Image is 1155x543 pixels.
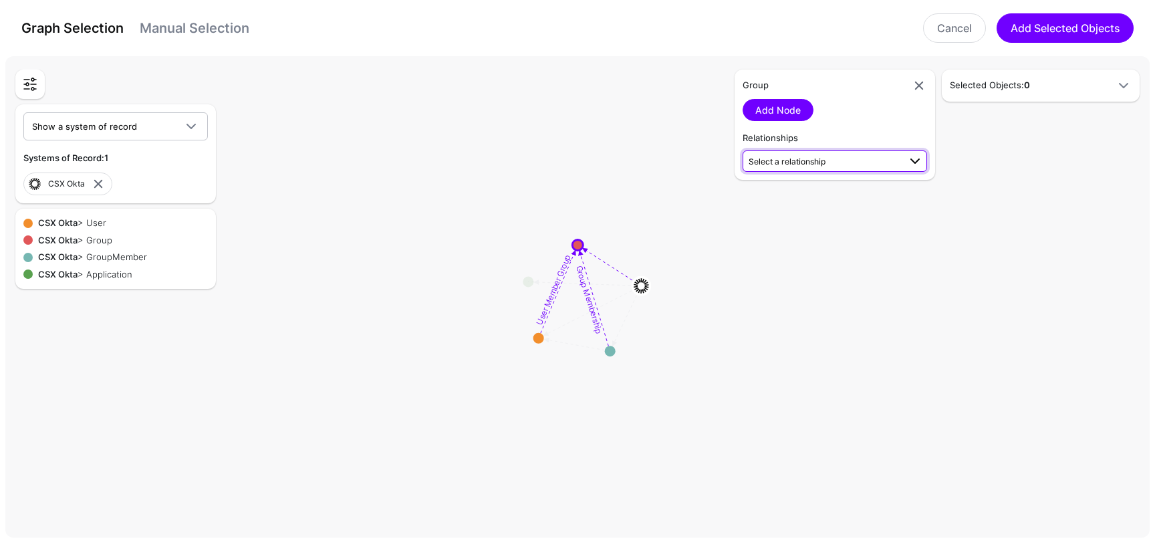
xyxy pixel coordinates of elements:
a: Add Node [743,99,813,121]
a: Manual Selection [140,20,249,36]
h5: Systems of Record: [23,151,208,165]
div: > Group [33,234,112,247]
textpath: User Member Group [534,253,572,326]
strong: CSX Okta [38,251,78,262]
strong: CSX Okta [38,235,78,245]
div: > GroupMember [33,251,147,264]
strong: CSX Okta [38,217,78,228]
strong: 1 [104,152,108,163]
div: > Application [33,268,132,282]
span: Show a system of record [32,121,137,132]
a: Graph Selection [21,20,124,36]
h5: Group [743,79,906,92]
textpath: Group Membership [574,264,604,335]
img: svg+xml;base64,PHN2ZyB3aWR0aD0iNjQiIGhlaWdodD0iNjQiIHZpZXdCb3g9IjAgMCA2NCA2NCIgZmlsbD0ibm9uZSIgeG... [27,176,43,192]
strong: 0 [1024,80,1030,90]
h5: Selected Objects: [950,79,1105,92]
a: Cancel [923,13,986,43]
strong: CSX Okta [38,269,78,280]
div: > User [33,217,106,230]
button: Add Selected Objects [997,13,1134,43]
h5: Relationships [743,132,927,145]
div: CSX Okta [48,178,90,190]
span: Select a relationship [749,156,825,167]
